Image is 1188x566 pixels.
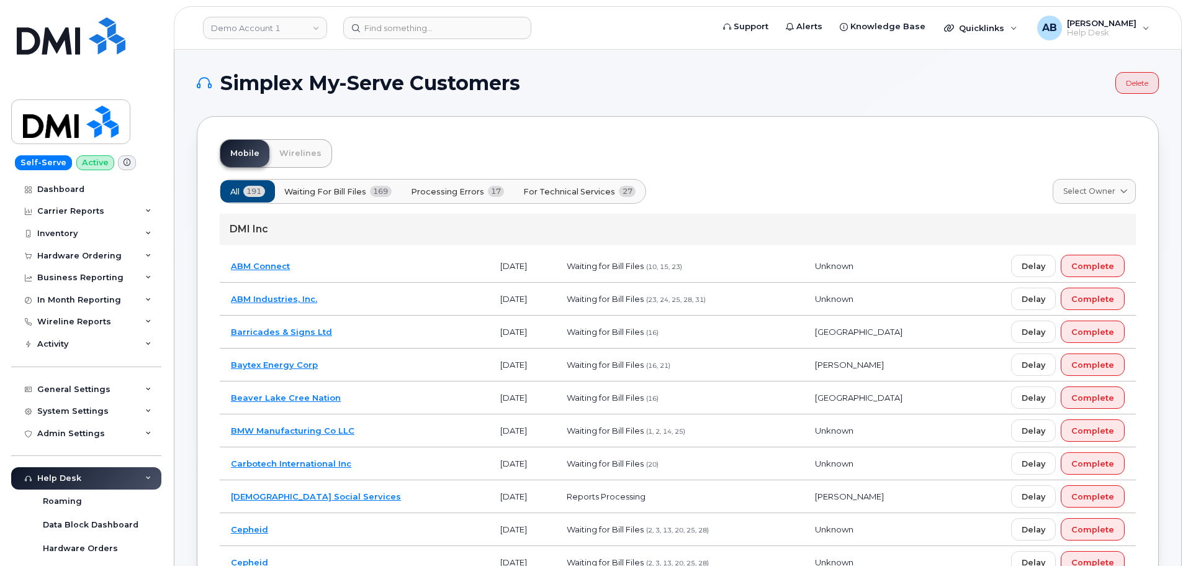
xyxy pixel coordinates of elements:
span: (20) [646,460,659,468]
a: Barricades & Signs Ltd [231,327,332,337]
span: Reports Processing [567,491,646,501]
span: (16) [646,329,659,337]
span: (10, 15, 23) [646,263,682,271]
td: [DATE] [489,513,556,546]
span: Waiting for Bill Files [567,426,644,436]
span: Simplex My-Serve Customers [220,74,520,93]
td: [DATE] [489,480,556,513]
button: Delay [1011,419,1056,442]
button: Complete [1061,518,1125,541]
span: (23, 24, 25, 28, 31) [646,296,706,304]
span: Complete [1071,491,1114,503]
a: Mobile [220,140,269,167]
td: [DATE] [489,349,556,381]
span: Complete [1071,260,1114,272]
td: [DATE] [489,414,556,447]
span: Delay [1022,293,1045,305]
span: Waiting for Bill Files [567,327,644,337]
button: Complete [1061,386,1125,409]
button: Delay [1011,354,1056,376]
span: [PERSON_NAME] [815,360,884,370]
span: Waiting for Bill Files [567,294,644,304]
button: Delay [1011,452,1056,475]
td: [DATE] [489,316,556,349]
button: Delay [1011,485,1056,508]
span: Complete [1071,425,1114,437]
a: Select Owner [1053,179,1136,204]
span: Delay [1022,458,1045,470]
span: Waiting for Bill Files [284,186,366,198]
span: Complete [1071,524,1114,536]
span: Complete [1071,293,1114,305]
td: [DATE] [489,381,556,414]
button: Delay [1011,321,1056,343]
a: Carbotech International Inc [231,459,351,468]
span: [GEOGRAPHIC_DATA] [815,327,902,337]
a: [DEMOGRAPHIC_DATA] Social Services [231,491,401,501]
span: Waiting for Bill Files [567,524,644,534]
button: Complete [1061,321,1125,343]
span: Unknown [815,459,853,468]
button: Complete [1061,255,1125,277]
span: Delay [1022,359,1045,371]
span: Unknown [815,426,853,436]
button: Complete [1061,354,1125,376]
span: Delay [1022,491,1045,503]
a: ABM Connect [231,261,290,271]
span: Complete [1071,359,1114,371]
span: (1, 2, 14, 25) [646,427,685,436]
span: [PERSON_NAME] [815,491,884,501]
span: Waiting for Bill Files [567,393,644,403]
span: Unknown [815,261,853,271]
span: Waiting for Bill Files [567,360,644,370]
span: (2, 3, 13, 20, 25, 28) [646,526,709,534]
button: Complete [1061,452,1125,475]
div: DMI Inc [220,214,1136,245]
span: Unknown [815,524,853,534]
button: Complete [1061,288,1125,310]
a: Delete [1115,72,1159,94]
button: Delay [1011,288,1056,310]
a: Cepheid [231,524,268,534]
span: 17 [488,186,505,197]
span: [GEOGRAPHIC_DATA] [815,393,902,403]
span: Delay [1022,524,1045,536]
span: (16, 21) [646,362,670,370]
a: Beaver Lake Cree Nation [231,393,341,403]
a: ABM Industries, Inc. [231,294,317,304]
span: Select Owner [1063,186,1115,197]
button: Complete [1061,419,1125,442]
a: Baytex Energy Corp [231,360,318,370]
span: Processing Errors [411,186,484,198]
span: Complete [1071,326,1114,338]
td: [DATE] [489,283,556,316]
span: 169 [370,186,392,197]
a: Wirelines [269,140,331,167]
span: 27 [619,186,636,197]
span: Delay [1022,260,1045,272]
span: Unknown [815,294,853,304]
span: Complete [1071,392,1114,404]
span: Delay [1022,326,1045,338]
a: BMW Manufacturing Co LLC [231,426,354,436]
button: Delay [1011,386,1056,409]
span: Delay [1022,392,1045,404]
td: [DATE] [489,250,556,283]
span: Waiting for Bill Files [567,261,644,271]
td: [DATE] [489,447,556,480]
span: Complete [1071,458,1114,470]
span: (16) [646,395,659,403]
span: Delay [1022,425,1045,437]
button: Delay [1011,518,1056,541]
span: For Technical Services [523,186,615,198]
button: Delay [1011,255,1056,277]
span: Waiting for Bill Files [567,459,644,468]
button: Complete [1061,485,1125,508]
